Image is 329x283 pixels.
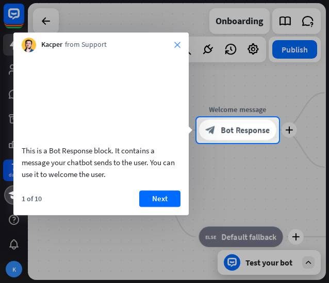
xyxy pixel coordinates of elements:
button: Open LiveChat chat widget [8,4,39,35]
div: This is a Bot Response block. It contains a message your chatbot sends to the user. You can use i... [22,145,180,180]
span: Bot Response [221,125,270,135]
div: 1 of 10 [22,194,42,203]
span: Kacper [41,40,62,50]
i: block_bot_response [206,125,216,135]
button: Next [139,190,180,207]
span: from Support [65,40,107,50]
i: close [174,42,180,48]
